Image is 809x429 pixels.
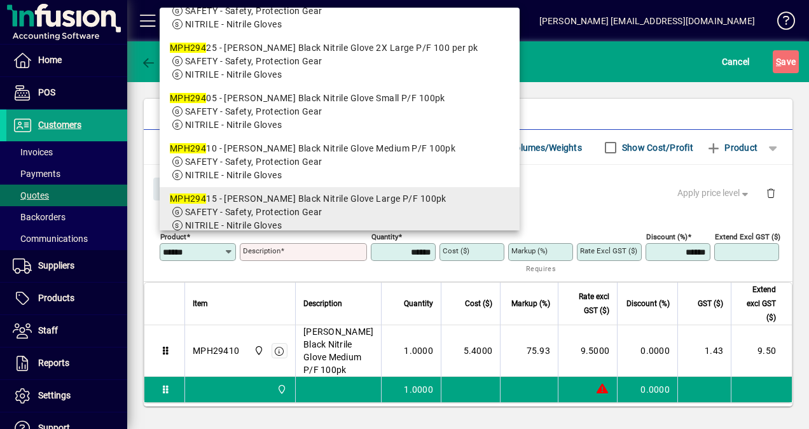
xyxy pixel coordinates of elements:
[404,297,433,311] span: Quantity
[38,325,58,335] span: Staff
[526,261,563,288] mat-hint: Requires cost
[185,19,282,29] span: NITRILE - Nitrile Gloves
[38,358,69,368] span: Reports
[38,260,74,271] span: Suppliers
[185,220,282,230] span: NITRILE - Nitrile Gloves
[626,297,670,311] span: Discount (%)
[160,87,520,137] mat-option: MPH29405 - Matthews Black Nitrile Glove Small P/F 100pk
[672,182,756,205] button: Apply price level
[170,41,510,55] div: 25 - [PERSON_NAME] Black Nitrile Glove 2X Large P/F 100 per pk
[6,315,127,347] a: Staff
[443,246,469,255] mat-label: Cost ($)
[185,69,282,80] span: NITRILE - Nitrile Gloves
[193,344,239,357] div: MPH29410
[500,325,558,377] td: 75.93
[153,178,197,200] button: Close
[756,178,786,208] button: Delete
[463,141,582,154] label: Show Line Volumes/Weights
[6,77,127,109] a: POS
[170,143,207,153] em: MPH294
[619,141,693,154] label: Show Cost/Profit
[731,325,792,377] td: 9.50
[715,232,780,241] mat-label: Extend excl GST ($)
[303,297,342,311] span: Description
[13,169,60,179] span: Payments
[170,43,207,53] em: MPH294
[6,348,127,379] a: Reports
[617,325,677,377] td: 0.0000
[756,187,786,199] app-page-header-button: Delete
[185,170,282,180] span: NITRILE - Nitrile Gloves
[722,52,750,72] span: Cancel
[6,163,127,185] a: Payments
[160,137,520,187] mat-option: MPH29410 - Matthews Black Nitrile Glove Medium P/F 100pk
[6,228,127,250] a: Communications
[539,11,755,31] div: [PERSON_NAME] [EMAIL_ADDRESS][DOMAIN_NAME]
[38,87,55,97] span: POS
[404,344,433,357] span: 1.0000
[768,3,793,44] a: Knowledge Base
[127,50,197,73] app-page-header-button: Back
[13,147,53,157] span: Invoices
[185,106,322,116] span: SAFETY - Safety, Protection Gear
[776,57,781,67] span: S
[511,297,550,311] span: Markup (%)
[6,206,127,228] a: Backorders
[170,92,510,105] div: 05 - [PERSON_NAME] Black Nitrile Glove Small P/F 100pk
[13,212,66,222] span: Backorders
[170,93,207,103] em: MPH294
[6,250,127,282] a: Suppliers
[646,232,688,241] mat-label: Discount (%)
[243,246,280,255] mat-label: Description
[158,179,191,200] span: Close
[441,325,500,377] td: 5.4000
[38,390,71,400] span: Settings
[185,56,322,66] span: SAFETY - Safety, Protection Gear
[170,142,510,155] div: 10 - [PERSON_NAME] Black Nitrile Glove Medium P/F 100pk
[465,297,492,311] span: Cost ($)
[303,325,373,376] span: [PERSON_NAME] Black Nitrile Glove Medium P/F 100pk
[6,283,127,314] a: Products
[185,6,322,16] span: SAFETY - Safety, Protection Gear
[511,246,548,255] mat-label: Markup (%)
[739,283,776,325] span: Extend excl GST ($)
[6,185,127,206] a: Quotes
[137,50,186,73] button: Back
[185,157,322,167] span: SAFETY - Safety, Protection Gear
[170,193,207,204] em: MPH294
[251,344,265,358] span: Central
[698,297,723,311] span: GST ($)
[185,120,282,130] span: NITRILE - Nitrile Gloves
[566,290,609,318] span: Rate excl GST ($)
[677,186,751,200] span: Apply price level
[580,246,637,255] mat-label: Rate excl GST ($)
[404,383,433,396] span: 1.0000
[6,141,127,163] a: Invoices
[371,232,398,241] mat-label: Quantity
[170,192,510,206] div: 15 - [PERSON_NAME] Black Nitrile Glove Large P/F 100pk
[160,187,520,237] mat-option: MPH29415 - Matthews Black Nitrile Glove Large P/F 100pk
[160,36,520,87] mat-option: MPH29425 - Matthews Black Nitrile Glove 2X Large P/F 100 per pk
[13,190,49,200] span: Quotes
[38,120,81,130] span: Customers
[38,293,74,303] span: Products
[141,57,183,67] span: Back
[13,234,88,244] span: Communications
[150,183,200,194] app-page-header-button: Close
[160,232,186,241] mat-label: Product
[617,377,677,402] td: 0.0000
[144,165,792,211] div: Product
[6,380,127,412] a: Settings
[193,297,208,311] span: Item
[677,325,731,377] td: 1.43
[719,50,753,73] button: Cancel
[776,52,796,72] span: ave
[6,45,127,76] a: Home
[185,207,322,217] span: SAFETY - Safety, Protection Gear
[773,50,799,73] button: Save
[38,55,62,65] span: Home
[273,383,288,397] span: Central
[566,344,609,357] div: 9.5000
